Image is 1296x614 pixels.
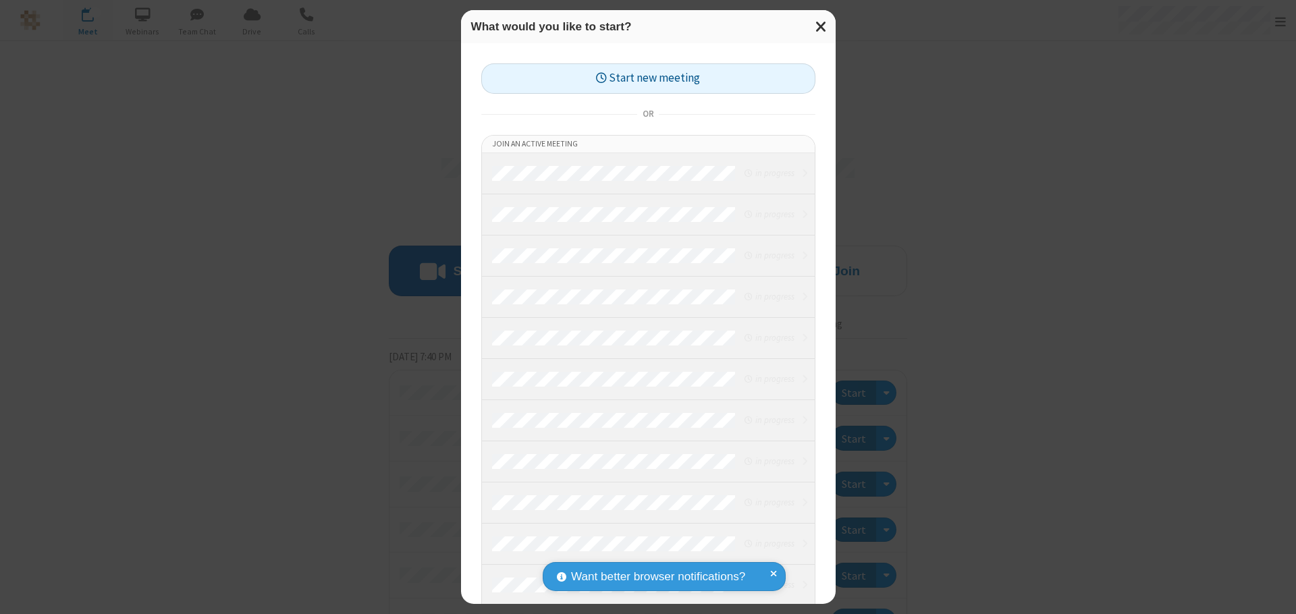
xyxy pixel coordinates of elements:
em: in progress [745,496,794,509]
em: in progress [745,537,794,550]
em: in progress [745,167,794,179]
span: Want better browser notifications? [571,568,745,586]
h3: What would you like to start? [471,20,826,33]
em: in progress [745,208,794,221]
button: Close modal [807,10,836,43]
em: in progress [745,455,794,468]
em: in progress [745,249,794,262]
em: in progress [745,414,794,426]
em: in progress [745,331,794,344]
em: in progress [745,290,794,303]
em: in progress [745,372,794,385]
span: or [637,105,659,123]
button: Start new meeting [481,63,815,94]
li: Join an active meeting [482,136,815,153]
